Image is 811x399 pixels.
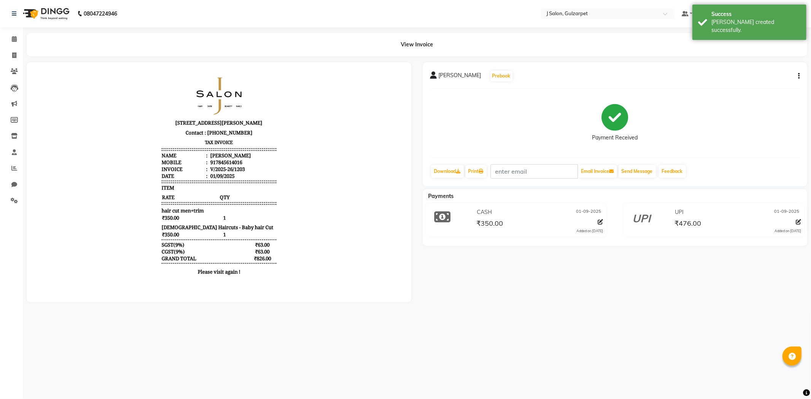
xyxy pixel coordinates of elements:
[175,96,211,103] div: V/2025-26/1203
[84,3,117,24] b: 08047224946
[675,208,684,216] span: UPI
[127,178,140,185] span: CGST
[576,228,603,234] div: Added on [DATE]
[127,154,239,161] span: [DEMOGRAPHIC_DATA] Haircuts - Baby hair Cut
[619,165,656,178] button: Send Message
[141,178,149,185] span: 9%
[477,208,492,216] span: CASH
[578,165,617,178] button: Email Invoice
[439,71,481,82] span: [PERSON_NAME]
[127,178,151,185] div: ( )
[175,82,217,89] div: [PERSON_NAME]
[711,10,801,18] div: Success
[127,89,173,96] div: Mobile
[127,185,162,192] div: GRAND TOTAL
[592,134,638,142] div: Payment Received
[127,103,173,109] div: Date
[127,114,140,121] span: ITEM
[172,82,173,89] span: :
[127,171,139,178] span: SGST
[465,165,487,178] a: Print
[214,178,242,185] div: ₹63.00
[172,96,173,103] span: :
[172,103,173,109] span: :
[156,6,213,46] img: file_1751090566923.jpg
[477,219,503,230] span: ₹350.00
[185,144,242,152] span: 1
[774,228,801,234] div: Added on [DATE]
[127,58,242,68] p: Contact : [PHONE_NUMBER]
[431,165,464,178] a: Download
[490,164,578,179] input: enter email
[127,82,173,89] div: Name
[19,3,71,24] img: logo
[172,89,173,96] span: :
[429,193,454,199] span: Payments
[711,18,801,34] div: Bill created successfully.
[659,165,686,178] a: Feedback
[141,171,148,178] span: 9%
[127,144,184,152] span: ₹350.00
[127,137,170,144] span: hair cut men+trim
[185,123,242,131] span: QTY
[127,123,184,131] span: RATE
[185,161,242,168] span: 1
[490,71,513,81] button: Prebook
[127,198,242,205] p: Please visit again !
[127,171,150,178] div: ( )
[27,33,807,56] div: View Invoice
[175,103,200,109] div: 01/09/2025
[127,68,242,77] h3: TAX INVOICE
[127,96,173,103] div: Invoice
[127,48,242,58] p: [STREET_ADDRESS][PERSON_NAME]
[175,89,208,96] div: 917845614016
[214,171,242,178] div: ₹63.00
[675,219,701,230] span: ₹476.00
[576,208,601,216] span: 01-09-2025
[774,208,799,216] span: 01-09-2025
[127,161,184,168] span: ₹350.00
[214,185,242,192] div: ₹826.00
